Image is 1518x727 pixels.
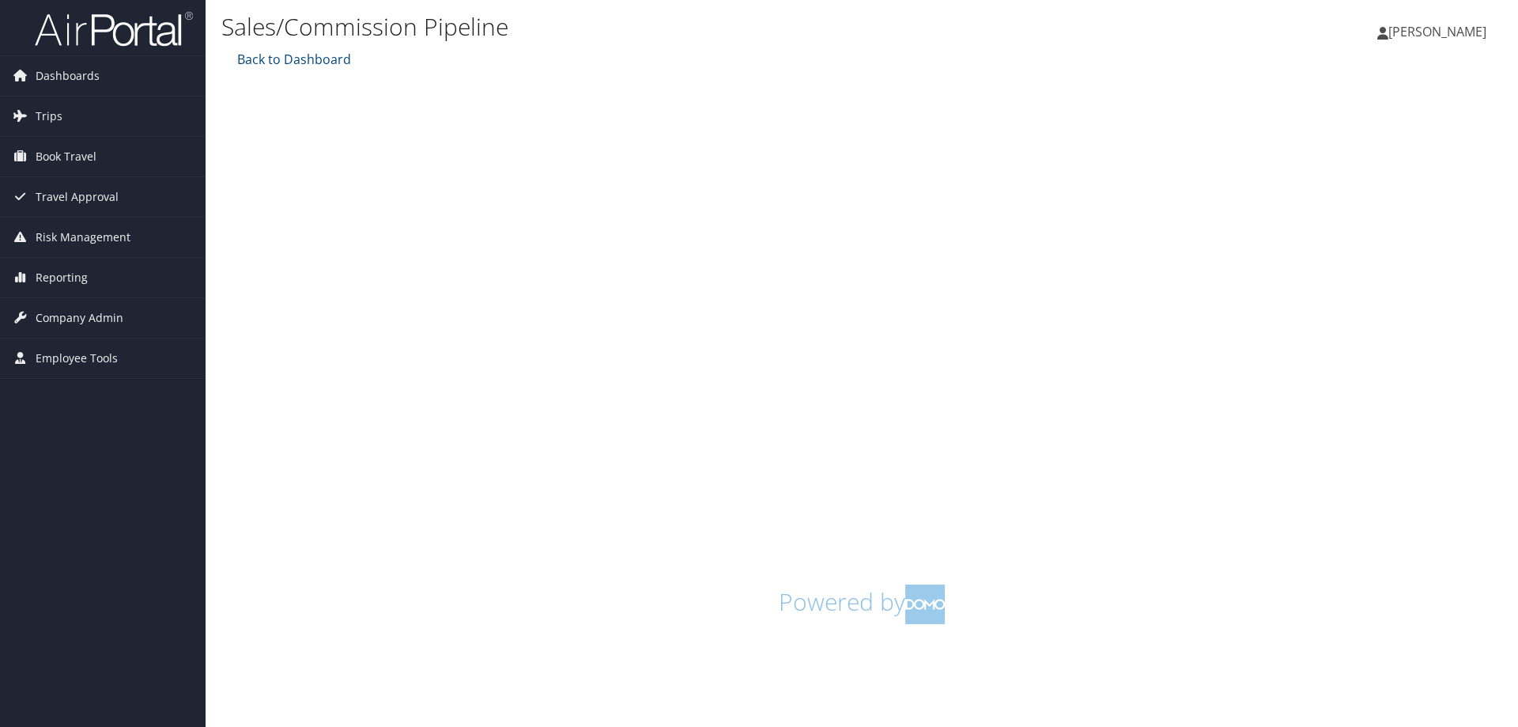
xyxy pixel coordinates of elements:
span: Risk Management [36,218,130,257]
h1: Sales/Commission Pipeline [221,10,1075,44]
span: Travel Approval [36,177,119,217]
span: Trips [36,97,62,136]
img: domo-logo.png [905,585,945,624]
img: airportal-logo.png [35,10,193,47]
a: Back to Dashboard [233,51,351,68]
span: Reporting [36,258,88,297]
span: Dashboards [36,56,100,96]
span: Employee Tools [36,339,118,378]
a: [PERSON_NAME] [1377,8,1502,55]
span: Company Admin [36,298,123,338]
span: [PERSON_NAME] [1388,23,1486,40]
h1: Powered by [233,585,1490,624]
span: Book Travel [36,137,96,176]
